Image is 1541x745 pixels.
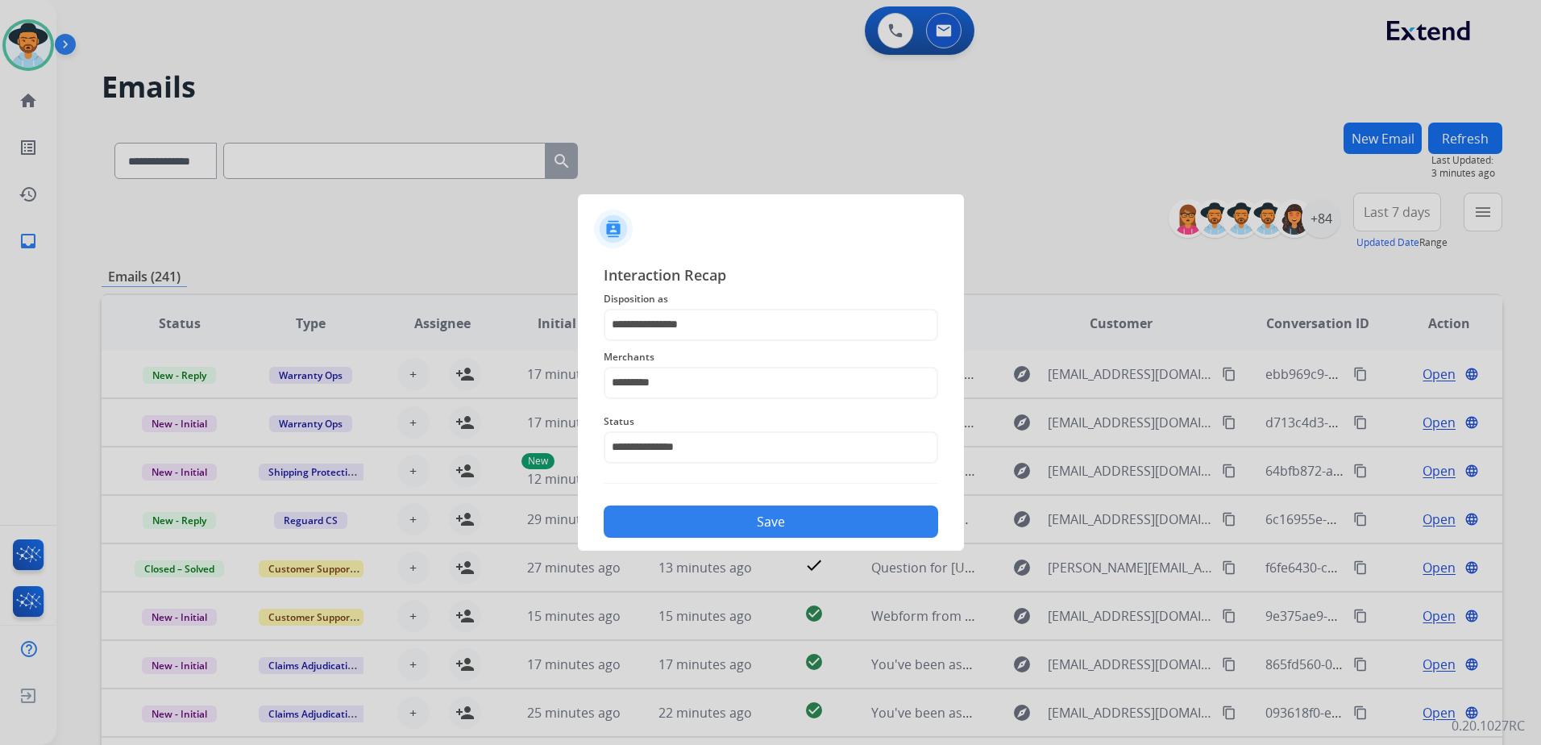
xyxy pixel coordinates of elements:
[1452,716,1525,735] p: 0.20.1027RC
[594,210,633,248] img: contactIcon
[604,412,938,431] span: Status
[604,264,938,289] span: Interaction Recap
[604,289,938,309] span: Disposition as
[604,506,938,538] button: Save
[604,483,938,484] img: contact-recap-line.svg
[604,348,938,367] span: Merchants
